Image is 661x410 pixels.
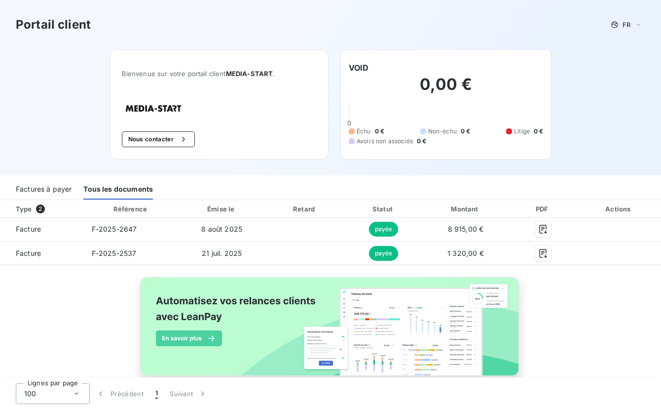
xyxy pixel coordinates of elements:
span: 2 [36,205,45,213]
span: 0 € [375,127,384,136]
div: Factures à payer [16,179,72,200]
span: Avoirs non associés [357,137,413,146]
img: banner [131,271,530,393]
span: 21 juil. 2025 [202,249,242,257]
h6: VOID [349,62,369,74]
span: payée [369,222,399,237]
button: Précédent [90,383,149,404]
span: 100 [24,389,36,399]
img: Company logo [122,101,185,116]
span: 0 € [534,127,543,136]
span: Litige [514,127,530,136]
div: Tous les documents [83,179,153,200]
div: PDF [511,204,575,214]
span: 1 320,00 € [447,249,484,257]
span: FR [623,21,630,29]
div: Retard [267,204,342,214]
span: Échu [357,127,371,136]
span: 1 [155,389,158,399]
span: 0 [347,119,351,127]
div: Montant [424,204,507,214]
span: F-2025-2647 [92,225,137,233]
span: 8 915,00 € [448,225,484,233]
span: Non-échu [428,127,457,136]
span: 8 août 2025 [201,225,242,233]
span: F-2025-2537 [92,249,137,257]
span: Facture [8,248,76,258]
span: 0 € [417,137,426,146]
div: Référence [113,205,147,213]
button: Suivant [164,383,214,404]
div: Statut [347,204,421,214]
span: 0 € [461,127,470,136]
h2: 0,00 € [349,75,543,104]
button: 1 [149,383,164,404]
div: Type [10,204,82,214]
h3: Portail client [16,16,91,34]
span: payée [369,246,399,261]
div: Actions [579,204,659,214]
div: Émise le [181,204,263,214]
span: Bienvenue sur votre portail client . [122,70,316,78]
button: Nous contacter [122,131,195,147]
span: Facture [8,224,76,234]
span: MEDIA-START [226,70,273,78]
